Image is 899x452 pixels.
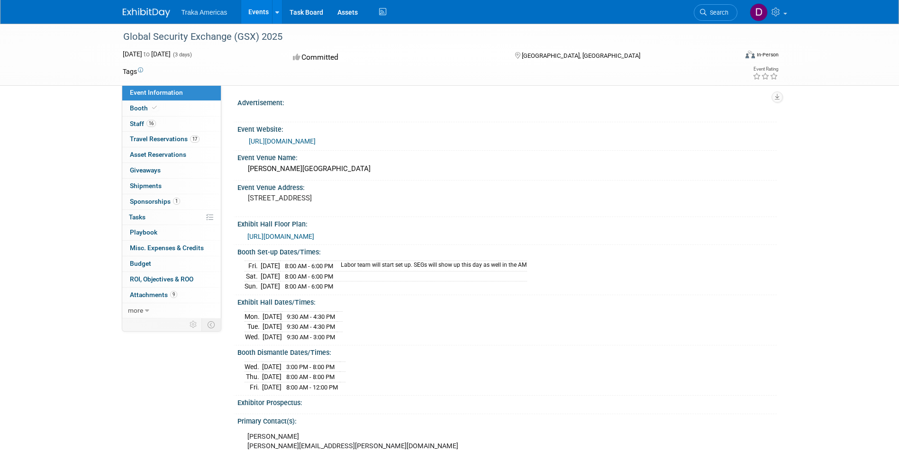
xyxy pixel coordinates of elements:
[237,181,777,192] div: Event Venue Address:
[287,313,335,320] span: 9:30 AM - 4:30 PM
[123,67,143,76] td: Tags
[286,384,338,391] span: 8:00 AM - 12:00 PM
[290,49,499,66] div: Committed
[130,260,151,267] span: Budget
[522,52,640,59] span: [GEOGRAPHIC_DATA], [GEOGRAPHIC_DATA]
[263,311,282,322] td: [DATE]
[261,271,280,281] td: [DATE]
[285,273,333,280] span: 8:00 AM - 6:00 PM
[287,323,335,330] span: 9:30 AM - 4:30 PM
[237,414,777,426] div: Primary Contact(s):
[201,318,221,331] td: Toggle Event Tabs
[245,162,770,176] div: [PERSON_NAME][GEOGRAPHIC_DATA]
[750,3,768,21] img: Dorothy Pecoraro
[170,291,177,298] span: 9
[262,362,282,372] td: [DATE]
[122,210,221,225] a: Tasks
[245,332,263,342] td: Wed.
[122,288,221,303] a: Attachments9
[122,241,221,256] a: Misc. Expenses & Credits
[122,179,221,194] a: Shipments
[707,9,728,16] span: Search
[245,311,263,322] td: Mon.
[173,198,180,205] span: 1
[237,396,777,407] div: Exhibitor Prospectus:
[285,262,333,270] span: 8:00 AM - 6:00 PM
[152,105,157,110] i: Booth reservation complete
[120,28,723,45] div: Global Security Exchange (GSX) 2025
[130,275,193,283] span: ROI, Objectives & ROO
[263,322,282,332] td: [DATE]
[190,136,200,143] span: 17
[261,281,280,291] td: [DATE]
[237,295,777,307] div: Exhibit Hall Dates/Times:
[130,291,177,298] span: Attachments
[129,213,145,221] span: Tasks
[237,122,777,134] div: Event Website:
[262,372,282,382] td: [DATE]
[123,8,170,18] img: ExhibitDay
[122,272,221,287] a: ROI, Objectives & ROO
[122,85,221,100] a: Event Information
[286,363,335,371] span: 3:00 PM - 8:00 PM
[185,318,202,331] td: Personalize Event Tab Strip
[122,117,221,132] a: Staff16
[245,281,261,291] td: Sun.
[237,345,777,357] div: Booth Dismantle Dates/Times:
[237,217,777,229] div: Exhibit Hall Floor Plan:
[122,256,221,271] a: Budget
[130,120,156,127] span: Staff
[130,135,200,143] span: Travel Reservations
[756,51,779,58] div: In-Person
[753,67,778,72] div: Event Rating
[122,163,221,178] a: Giveaways
[248,194,452,202] pre: [STREET_ADDRESS]
[245,362,262,372] td: Wed.
[172,52,192,58] span: (3 days)
[182,9,227,16] span: Traka Americas
[245,372,262,382] td: Thu.
[122,101,221,116] a: Booth
[245,271,261,281] td: Sat.
[261,261,280,271] td: [DATE]
[130,198,180,205] span: Sponsorships
[237,245,777,257] div: Booth Set-up Dates/Times:
[262,382,282,392] td: [DATE]
[130,89,183,96] span: Event Information
[247,233,314,240] a: [URL][DOMAIN_NAME]
[286,373,335,380] span: 8:00 AM - 8:00 PM
[130,104,159,112] span: Booth
[123,50,171,58] span: [DATE] [DATE]
[694,4,737,21] a: Search
[130,228,157,236] span: Playbook
[122,147,221,163] a: Asset Reservations
[335,261,527,271] td: Labor team will start set up. SEGs will show up this day as well in the AM
[287,334,335,341] span: 9:30 AM - 3:00 PM
[122,225,221,240] a: Playbook
[122,303,221,318] a: more
[681,49,779,63] div: Event Format
[130,244,204,252] span: Misc. Expenses & Credits
[237,151,777,163] div: Event Venue Name:
[245,261,261,271] td: Fri.
[285,283,333,290] span: 8:00 AM - 6:00 PM
[130,182,162,190] span: Shipments
[122,194,221,209] a: Sponsorships1
[263,332,282,342] td: [DATE]
[146,120,156,127] span: 16
[122,132,221,147] a: Travel Reservations17
[128,307,143,314] span: more
[249,137,316,145] a: [URL][DOMAIN_NAME]
[245,322,263,332] td: Tue.
[745,51,755,58] img: Format-Inperson.png
[237,96,777,108] div: Advertisement:
[245,382,262,392] td: Fri.
[130,166,161,174] span: Giveaways
[130,151,186,158] span: Asset Reservations
[142,50,151,58] span: to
